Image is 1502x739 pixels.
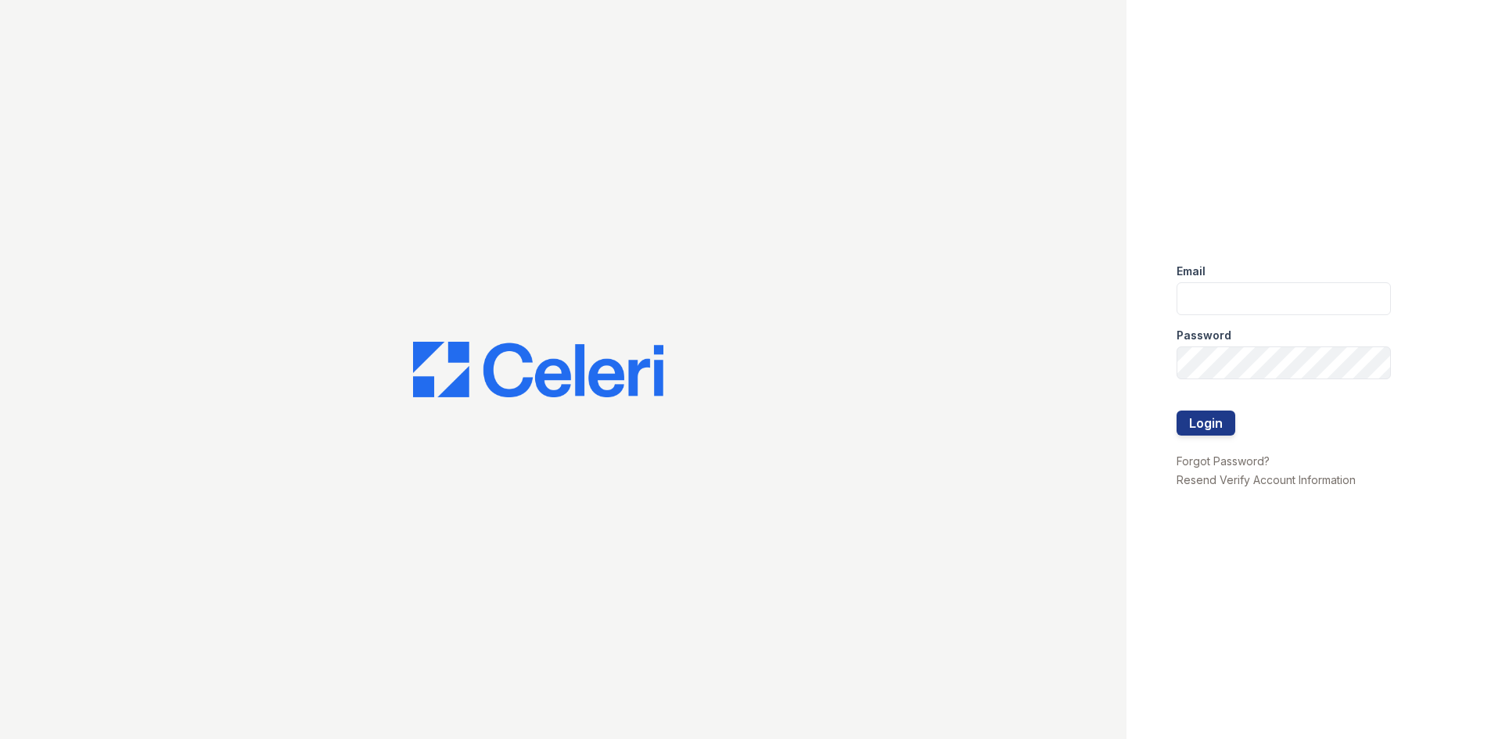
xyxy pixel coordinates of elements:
[1177,328,1231,343] label: Password
[1177,411,1235,436] button: Login
[1177,454,1270,468] a: Forgot Password?
[1177,473,1356,486] a: Resend Verify Account Information
[1177,264,1206,279] label: Email
[413,342,663,398] img: CE_Logo_Blue-a8612792a0a2168367f1c8372b55b34899dd931a85d93a1a3d3e32e68fde9ad4.png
